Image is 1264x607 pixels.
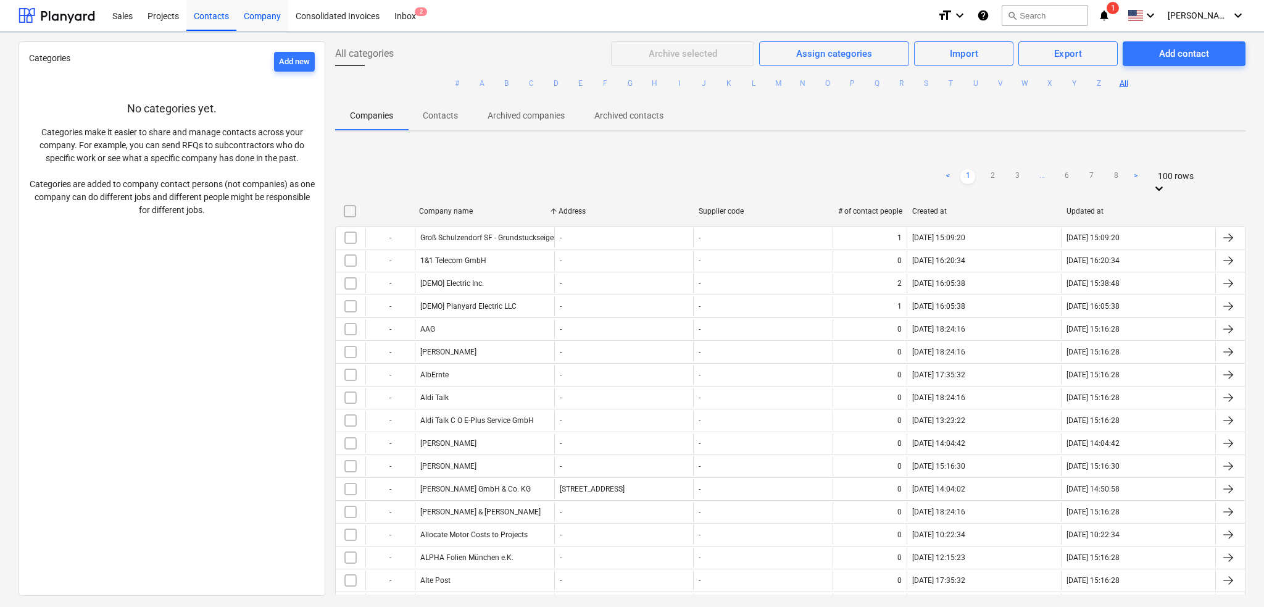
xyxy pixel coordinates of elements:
[1108,169,1123,184] a: Page 8
[912,325,965,333] div: [DATE] 18:24:16
[912,393,965,402] div: [DATE] 18:24:16
[912,348,965,356] div: [DATE] 18:24:16
[623,76,638,91] button: G
[1202,548,1264,607] iframe: Chat Widget
[1066,207,1211,216] div: Updated at
[573,76,588,91] button: E
[960,169,975,184] a: Page 1 is your current page
[1018,76,1033,91] button: W
[796,46,872,62] div: Assign categories
[897,325,902,333] div: 0
[560,576,562,585] div: -
[560,508,562,516] div: -
[365,342,415,362] div: -
[420,439,476,448] div: [PERSON_NAME]
[912,508,965,516] div: [DATE] 18:24:16
[897,256,902,265] div: 0
[699,348,701,356] div: -
[796,76,810,91] button: N
[1066,553,1120,562] div: [DATE] 15:16:28
[985,169,1000,184] a: Page 2
[475,76,489,91] button: A
[420,302,517,311] div: [DEMO] Planyard Electric LLC
[1054,46,1083,62] div: Export
[897,370,902,379] div: 0
[1116,76,1131,91] button: All
[420,553,513,562] div: ALPHA Folien München e.K.
[697,76,712,91] button: J
[1066,325,1120,333] div: [DATE] 15:16:28
[838,207,902,216] div: # of contact people
[29,126,315,217] p: Categories make it easier to share and manage contacts across your company. For example, you can ...
[560,530,562,539] div: -
[699,530,701,539] div: -
[420,462,476,471] div: [PERSON_NAME]
[1128,169,1143,184] a: Next page
[1066,279,1120,288] div: [DATE] 15:38:48
[1066,462,1120,471] div: [DATE] 15:16:30
[560,233,562,242] div: -
[450,76,465,91] button: #
[699,233,701,242] div: -
[560,302,562,311] div: -
[365,365,415,385] div: -
[912,576,965,585] div: [DATE] 17:35:32
[594,109,663,122] p: Archived contacts
[419,207,549,216] div: Company name
[560,416,562,425] div: -
[365,319,415,339] div: -
[912,462,965,471] div: [DATE] 15:16:30
[950,46,979,62] div: Import
[1066,439,1120,448] div: [DATE] 14:04:42
[699,439,701,448] div: -
[699,393,701,402] div: -
[560,348,562,356] div: -
[1002,5,1088,26] button: Search
[968,76,983,91] button: U
[560,393,562,402] div: -
[897,233,902,242] div: 1
[721,76,736,91] button: K
[365,274,415,293] div: -
[1066,256,1120,265] div: [DATE] 16:20:34
[897,508,902,516] div: 0
[420,256,486,265] div: 1&1 Telecom GmbH
[560,485,625,493] div: [STREET_ADDRESS]
[897,462,902,471] div: 0
[1007,10,1017,20] span: search
[938,8,952,23] i: format_size
[499,76,514,91] button: B
[420,279,484,288] div: [DEMO] Electric Inc.
[1159,46,1209,62] div: Add contact
[897,416,902,425] div: 0
[897,553,902,562] div: 0
[1231,8,1245,23] i: keyboard_arrow_down
[771,76,786,91] button: M
[560,553,562,562] div: -
[279,55,310,69] div: Add new
[365,525,415,545] div: -
[598,76,613,91] button: F
[1168,10,1229,20] span: [PERSON_NAME]
[845,76,860,91] button: P
[365,296,415,316] div: -
[1107,2,1119,14] span: 1
[912,256,965,265] div: [DATE] 16:20:34
[699,256,701,265] div: -
[1098,8,1110,23] i: notifications
[759,41,909,66] button: Assign categories
[897,576,902,585] div: 0
[952,8,967,23] i: keyboard_arrow_down
[647,76,662,91] button: H
[420,508,541,516] div: [PERSON_NAME] & [PERSON_NAME]
[699,485,701,493] div: -
[699,302,701,311] div: -
[1158,171,1217,181] div: 100 rows
[912,279,965,288] div: [DATE] 16:05:38
[1018,41,1117,66] button: Export
[365,456,415,476] div: -
[335,46,394,61] span: All categories
[820,76,835,91] button: O
[1059,169,1074,184] a: Page 6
